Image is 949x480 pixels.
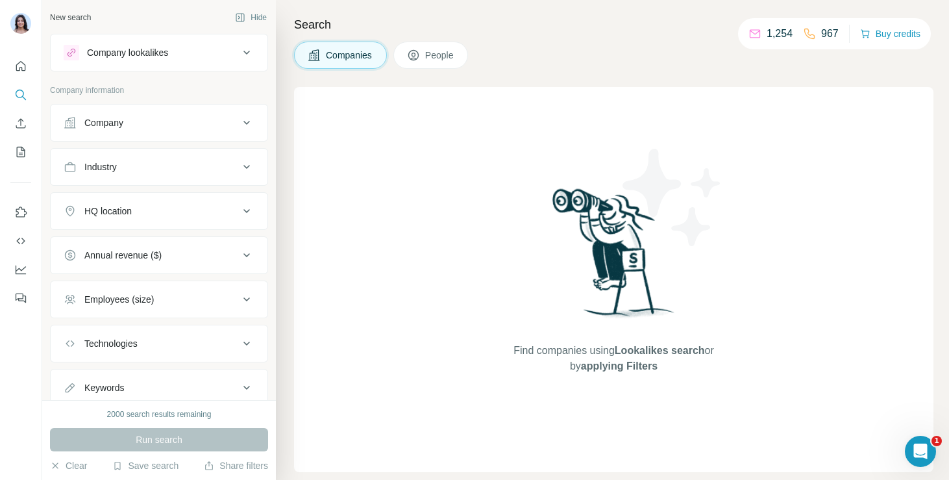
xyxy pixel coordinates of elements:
[821,26,839,42] p: 967
[614,139,731,256] img: Surfe Illustration - Stars
[84,337,138,350] div: Technologies
[294,16,933,34] h4: Search
[84,293,154,306] div: Employees (size)
[51,107,267,138] button: Company
[84,205,132,218] div: HQ location
[10,286,31,310] button: Feedback
[51,284,267,315] button: Employees (size)
[84,160,117,173] div: Industry
[10,201,31,224] button: Use Surfe on LinkedIn
[10,83,31,107] button: Search
[10,112,31,135] button: Enrich CSV
[51,372,267,403] button: Keywords
[931,436,942,446] span: 1
[10,140,31,164] button: My lists
[10,258,31,281] button: Dashboard
[51,151,267,183] button: Industry
[10,55,31,78] button: Quick start
[51,37,267,68] button: Company lookalikes
[767,26,793,42] p: 1,254
[87,46,168,59] div: Company lookalikes
[10,229,31,253] button: Use Surfe API
[326,49,373,62] span: Companies
[510,343,717,374] span: Find companies using or by
[547,185,682,330] img: Surfe Illustration - Woman searching with binoculars
[51,240,267,271] button: Annual revenue ($)
[581,360,658,372] span: applying Filters
[226,8,276,27] button: Hide
[107,409,212,420] div: 2000 search results remaining
[84,381,124,394] div: Keywords
[51,328,267,359] button: Technologies
[50,12,91,23] div: New search
[84,249,162,262] div: Annual revenue ($)
[84,116,123,129] div: Company
[425,49,455,62] span: People
[204,459,268,472] button: Share filters
[50,84,268,96] p: Company information
[615,345,705,356] span: Lookalikes search
[51,196,267,227] button: HQ location
[905,436,936,467] iframe: Intercom live chat
[112,459,179,472] button: Save search
[860,25,920,43] button: Buy credits
[50,459,87,472] button: Clear
[10,13,31,34] img: Avatar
